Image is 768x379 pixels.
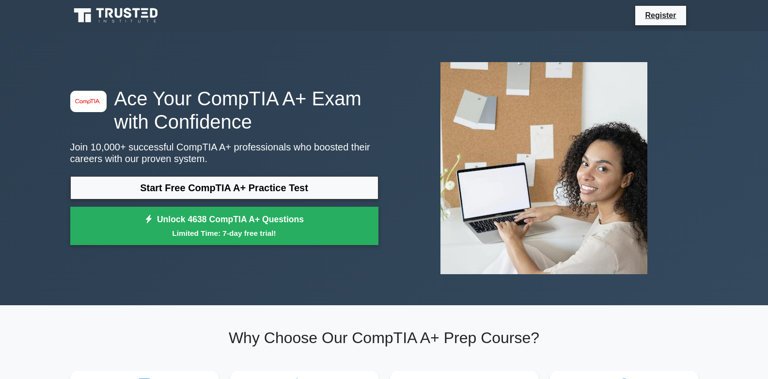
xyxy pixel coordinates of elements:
a: Start Free CompTIA A+ Practice Test [70,176,378,199]
a: Unlock 4638 CompTIA A+ QuestionsLimited Time: 7-day free trial! [70,207,378,246]
small: Limited Time: 7-day free trial! [82,228,366,239]
a: Register [639,9,682,21]
h2: Why Choose Our CompTIA A+ Prep Course? [70,329,698,347]
h1: Ace Your CompTIA A+ Exam with Confidence [70,87,378,133]
p: Join 10,000+ successful CompTIA A+ professionals who boosted their careers with our proven system. [70,141,378,165]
